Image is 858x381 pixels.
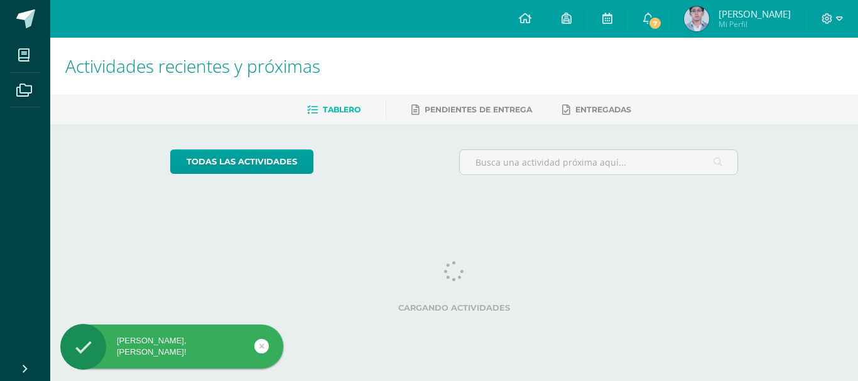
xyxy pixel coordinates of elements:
img: ad37f0eb6403c931f81e826407b65acb.png [684,6,709,31]
span: Entregadas [575,105,631,114]
span: Mi Perfil [719,19,791,30]
span: Tablero [323,105,361,114]
span: Actividades recientes y próximas [65,54,320,78]
input: Busca una actividad próxima aquí... [460,150,738,174]
label: Cargando actividades [170,303,739,313]
a: Tablero [307,100,361,120]
div: [PERSON_NAME], [PERSON_NAME]! [60,335,283,358]
a: Pendientes de entrega [411,100,532,120]
span: Pendientes de entrega [425,105,532,114]
a: Entregadas [562,100,631,120]
a: todas las Actividades [170,149,313,174]
span: [PERSON_NAME] [719,8,791,20]
span: 7 [648,16,662,30]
